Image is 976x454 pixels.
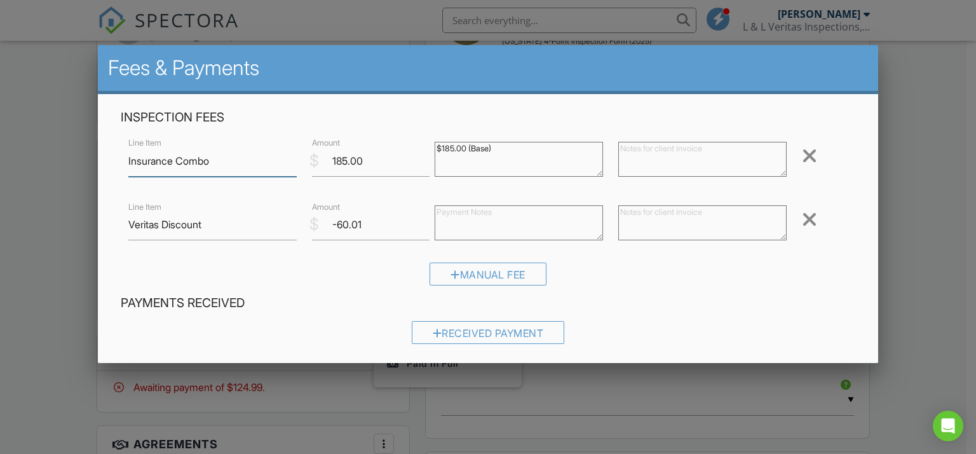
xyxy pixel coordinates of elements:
textarea: $185.00 (Base) [435,142,603,177]
label: Amount [312,137,340,149]
label: Amount [312,202,340,213]
h2: Fees & Payments [108,55,869,81]
div: $ [309,214,319,235]
a: Received Payment [412,329,565,342]
a: Manual Fee [430,272,546,284]
div: Received Payment [412,321,565,344]
label: Line Item [128,137,161,149]
h4: Payments Received [121,295,856,312]
div: Open Intercom Messenger [933,411,963,441]
div: $ [309,150,319,172]
div: Manual Fee [430,263,546,285]
h4: Inspection Fees [121,109,856,126]
label: Line Item [128,202,161,213]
